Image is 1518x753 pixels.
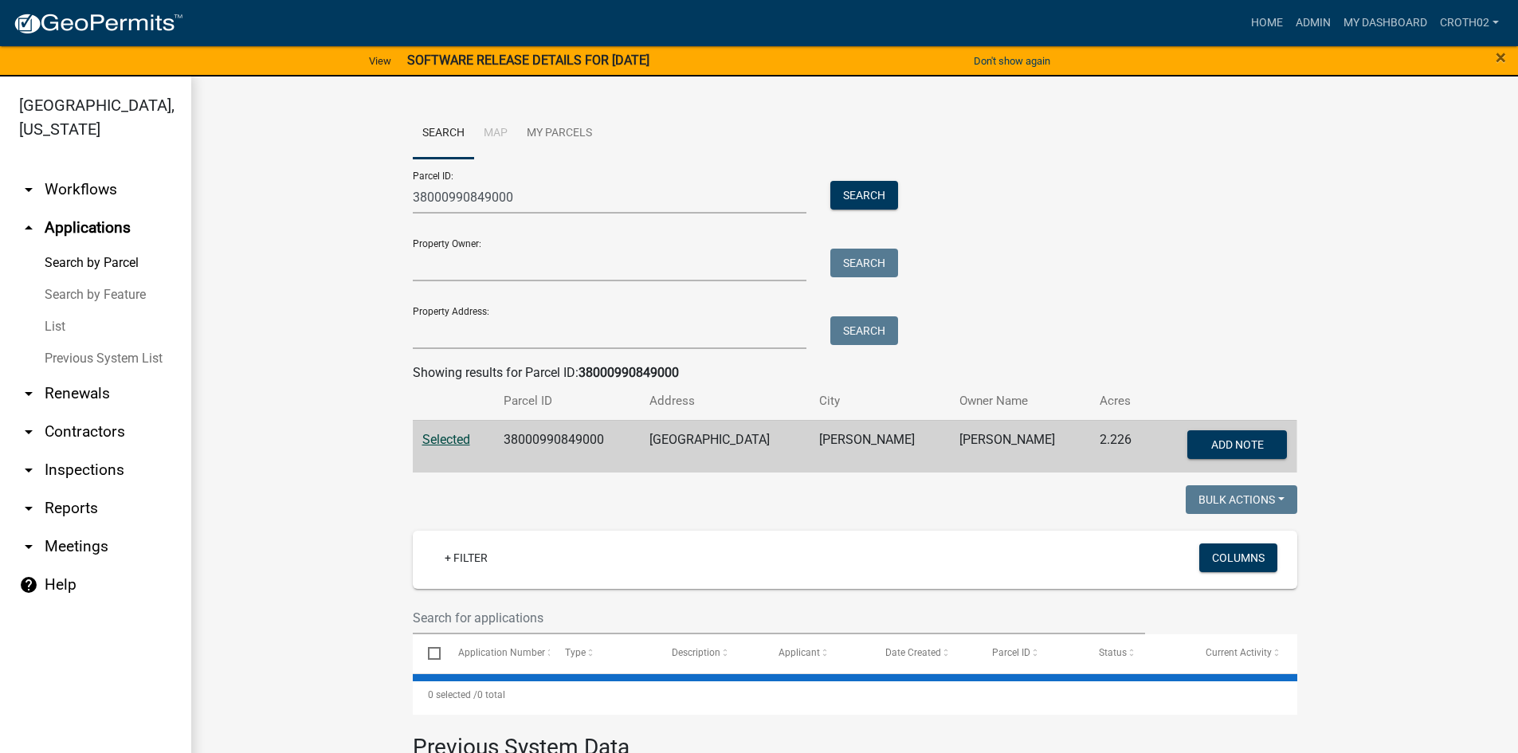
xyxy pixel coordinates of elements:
td: [GEOGRAPHIC_DATA] [640,420,810,473]
a: Search [413,108,474,159]
button: Add Note [1187,430,1287,459]
datatable-header-cell: Type [550,634,657,673]
a: My Dashboard [1337,8,1434,38]
a: Admin [1289,8,1337,38]
div: 0 total [413,675,1297,715]
datatable-header-cell: Application Number [443,634,550,673]
i: arrow_drop_down [19,180,38,199]
i: arrow_drop_down [19,461,38,480]
span: Applicant [779,647,820,658]
span: 0 selected / [428,689,477,700]
span: Type [565,647,586,658]
th: Owner Name [950,382,1090,420]
th: Acres [1090,382,1152,420]
button: Close [1496,48,1506,67]
a: Selected [422,432,470,447]
th: City [810,382,950,420]
td: [PERSON_NAME] [810,420,950,473]
span: Status [1099,647,1127,658]
strong: 38000990849000 [579,365,679,380]
span: × [1496,46,1506,69]
input: Search for applications [413,602,1146,634]
strong: SOFTWARE RELEASE DETAILS FOR [DATE] [407,53,649,68]
span: Description [672,647,720,658]
span: Application Number [458,647,545,658]
button: Search [830,249,898,277]
datatable-header-cell: Applicant [763,634,870,673]
span: Date Created [885,647,941,658]
i: help [19,575,38,594]
i: arrow_drop_up [19,218,38,237]
button: Bulk Actions [1186,485,1297,514]
i: arrow_drop_down [19,422,38,441]
th: Parcel ID [494,382,640,420]
a: Home [1245,8,1289,38]
datatable-header-cell: Select [413,634,443,673]
td: [PERSON_NAME] [950,420,1090,473]
td: 38000990849000 [494,420,640,473]
datatable-header-cell: Parcel ID [977,634,1084,673]
datatable-header-cell: Current Activity [1190,634,1297,673]
button: Search [830,316,898,345]
i: arrow_drop_down [19,384,38,403]
button: Search [830,181,898,210]
i: arrow_drop_down [19,537,38,556]
a: View [363,48,398,74]
datatable-header-cell: Date Created [870,634,977,673]
span: Add Note [1211,437,1264,450]
td: 2.226 [1090,420,1152,473]
th: Address [640,382,810,420]
button: Columns [1199,543,1277,572]
span: Current Activity [1206,647,1272,658]
a: + Filter [432,543,500,572]
datatable-header-cell: Status [1084,634,1190,673]
i: arrow_drop_down [19,499,38,518]
button: Don't show again [967,48,1057,74]
div: Showing results for Parcel ID: [413,363,1297,382]
a: My Parcels [517,108,602,159]
datatable-header-cell: Description [657,634,763,673]
span: Parcel ID [992,647,1030,658]
a: croth02 [1434,8,1505,38]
